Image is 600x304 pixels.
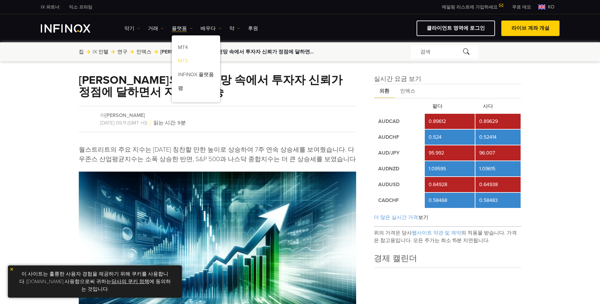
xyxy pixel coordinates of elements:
[475,193,521,208] td: 0.58483
[374,214,418,221] span: 더 많은 실시간 가격
[41,24,105,33] a: INFINOX 로고
[64,4,97,10] a: 인피녹스
[425,145,474,161] td: 95.992
[111,50,115,54] img: 오른쪽 화살표
[117,48,127,56] a: 연구
[475,130,521,145] td: 0.52414
[248,25,258,32] a: 후원
[412,230,461,236] span: 웹사이트 약관 및 계약
[154,50,158,54] img: 오른쪽 화살표
[437,4,507,10] a: 메일링 리스트에 가입하세요
[425,99,474,113] th: 팔다
[425,193,474,208] td: 0.58468
[86,50,90,54] img: 오른쪽 화살표
[374,227,522,244] p: 위의 가격은 당사 의 적용을 받습니다. 가격은 참고용입니다. 모든 주가는 최소 15분 지연됩니다.
[79,48,84,56] a: 집
[100,112,105,119] span: 아
[105,112,145,119] a: [PERSON_NAME]
[411,45,479,59] div: 검색
[79,74,356,98] h1: Indices Climb as Investor Confidence Peaks Amid Fed’s Policy Outlook
[374,130,424,145] td: AUDCHF
[374,214,428,221] font: 보기
[152,120,186,126] span: 읽는 시간: 9분
[172,42,220,55] a: MT4
[501,21,560,36] a: 라이브 계좌 개설
[136,48,152,56] a: 인덱스
[172,55,220,69] a: MT5
[425,177,474,192] td: 0.64928
[148,25,158,32] font: 거래
[374,145,424,161] td: AUD/JPY
[9,267,14,271] img: 노란색 닫기 아이콘
[374,193,424,208] td: CADCHF
[374,161,424,176] td: AUDNZD
[172,82,220,96] a: 팸
[511,25,549,31] font: 라이브 계좌 개설
[374,114,424,129] td: AUDCAD
[475,99,521,113] th: 사다
[425,161,474,176] td: 1.09595
[19,271,171,292] font: 이 사이트는 훌륭한 사용자 경험을 제공하기 위해 쿠키를 사용합니다. [DOMAIN_NAME] 사용함으로써 귀하는 에 동의하는 것입니다.
[507,4,536,10] a: 인피녹스 메뉴
[124,25,134,32] font: 악기
[93,48,108,56] a: IX 인텔
[417,21,495,36] a: 클라이언트 영역에 로그인
[100,120,151,126] span: [DATE] 09:11 (GMT +0)
[111,278,149,285] a: 당사의 쿠키 정책
[172,25,193,32] a: 플랫폼
[148,25,164,32] a: 거래
[374,252,522,267] h4: 경제 캘린더
[79,145,356,164] p: 월스트리트의 주요 지수는 [DATE] 칭찬할 만한 높이로 상승하여 7주 연속 상승세를 보여줬습니다. 다우존스 산업평균지수는 소폭 상승한 반면, S&P 500과 나스닥 종합지수...
[425,114,474,129] td: 0.89612
[475,177,521,192] td: 0.64938
[124,25,140,32] a: 악기
[229,25,240,32] a: 약
[36,4,64,10] a: 인피녹스
[201,25,216,32] font: 배우다
[172,25,187,32] font: 플랫폼
[229,25,234,32] font: 약
[130,50,134,54] img: 오른쪽 화살표
[160,48,319,56] span: [PERSON_NAME]의 정책 전망 속에서 투자자 신뢰가 정점에 달하면서 지수가 상승
[442,4,498,10] font: 메일링 리스트에 가입하세요
[475,145,521,161] td: 96.007
[545,3,557,11] span: KO
[395,84,421,98] span: 인덱스
[374,177,424,192] td: AUDUSD
[374,84,395,98] span: 외환
[425,130,474,145] td: 0.524
[475,161,521,176] td: 1.09615
[201,25,221,32] a: 배우다
[374,74,522,84] h4: 실시간 요금 보기
[172,69,220,82] a: INFINOX 플랫폼
[475,114,521,129] td: 0.89629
